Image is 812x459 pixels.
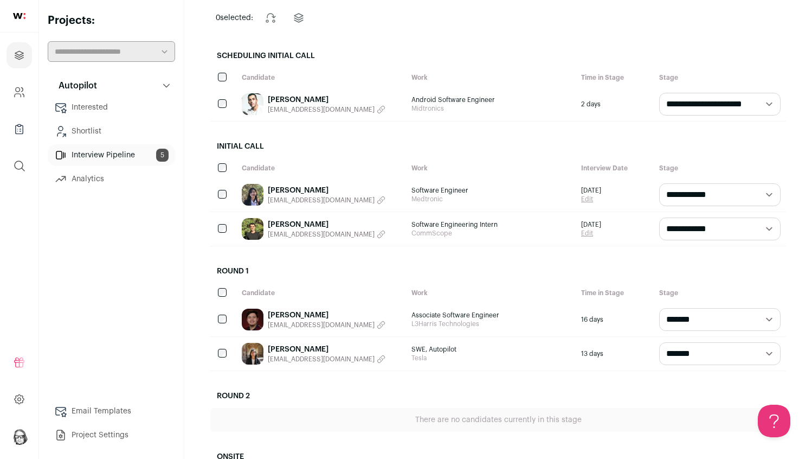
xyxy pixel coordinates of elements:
div: Stage [654,68,786,87]
img: 7b62f765d924cf448c7d341bc3ac001a3178e38ce3908eccf394ff3ba10ff92d.jpg [242,93,263,115]
a: [PERSON_NAME] [268,94,385,105]
div: 2 days [576,87,654,121]
div: Candidate [236,283,406,303]
a: Project Settings [48,424,175,446]
span: Associate Software Engineer [411,311,570,320]
span: Midtronics [411,104,570,113]
a: Shortlist [48,120,175,142]
span: Software Engineer [411,186,570,195]
button: Autopilot [48,75,175,97]
p: Autopilot [52,79,97,92]
span: [EMAIL_ADDRESS][DOMAIN_NAME] [268,355,375,364]
div: Time in Stage [576,68,654,87]
span: L3Harris Technologies [411,320,570,328]
button: [EMAIL_ADDRESS][DOMAIN_NAME] [268,105,385,114]
a: [PERSON_NAME] [268,185,385,196]
a: Analytics [48,168,175,190]
span: [DATE] [581,220,601,229]
div: Work [406,158,576,178]
span: selected: [216,12,253,23]
span: 5 [156,149,169,162]
div: Interview Date [576,158,654,178]
iframe: Help Scout Beacon - Open [758,405,790,437]
div: Time in Stage [576,283,654,303]
div: Stage [654,283,786,303]
div: Candidate [236,158,406,178]
h2: Round 2 [210,384,786,408]
span: [DATE] [581,186,601,195]
a: Email Templates [48,400,175,422]
h2: Scheduling Initial Call [210,44,786,68]
img: b2a1bae6ac8de6e0180edf60065d72af087af0963c5bdd027a40923d104678f6.jpg [242,309,263,330]
span: Medtronic [411,195,570,203]
button: Change stage [257,5,283,31]
div: Work [406,68,576,87]
div: Stage [654,158,786,178]
div: 16 days [576,303,654,336]
div: There are no candidates currently in this stage [210,408,786,432]
span: Android Software Engineer [411,95,570,104]
a: Interview Pipeline5 [48,144,175,166]
span: SWE, Autopilot [411,345,570,354]
button: [EMAIL_ADDRESS][DOMAIN_NAME] [268,355,385,364]
a: [PERSON_NAME] [268,310,385,321]
span: Tesla [411,354,570,362]
h2: Initial Call [210,135,786,158]
button: [EMAIL_ADDRESS][DOMAIN_NAME] [268,196,385,205]
span: [EMAIL_ADDRESS][DOMAIN_NAME] [268,230,375,239]
a: Projects [7,42,32,68]
a: Company and ATS Settings [7,79,32,105]
div: Work [406,283,576,303]
span: [EMAIL_ADDRESS][DOMAIN_NAME] [268,196,375,205]
span: 0 [216,14,220,22]
h2: Round 1 [210,259,786,283]
a: Interested [48,97,175,118]
img: ea49ce3c18b4d605c6cc876da538ecb305a2f6288f901e89f43c1f247fddbb3c.jpg [242,218,263,240]
a: [PERSON_NAME] [268,344,385,355]
img: fe8001141bec14c261b64a340d2d8dcad484b179f8a218e9d17c951486a4144a.jpg [242,343,263,365]
a: Edit [581,195,601,203]
span: [EMAIL_ADDRESS][DOMAIN_NAME] [268,105,375,114]
a: Company Lists [7,116,32,142]
div: 13 days [576,337,654,371]
a: [PERSON_NAME] [268,219,385,230]
img: wellfound-shorthand-0d5821cbd27db2630d0214b213865d53afaa358527fdda9d0ea32b1df1b89c2c.svg [13,13,25,19]
button: [EMAIL_ADDRESS][DOMAIN_NAME] [268,321,385,329]
img: 86a631fa419c78cc344c0a2c9e4a0ca8b46d809305e3814a58f502afe0fba013.jpg [242,184,263,206]
button: Open dropdown [11,428,28,445]
span: Software Engineering Intern [411,220,570,229]
img: 2818868-medium_jpg [11,428,28,445]
div: Candidate [236,68,406,87]
button: [EMAIL_ADDRESS][DOMAIN_NAME] [268,230,385,239]
span: [EMAIL_ADDRESS][DOMAIN_NAME] [268,321,375,329]
span: CommScope [411,229,570,238]
a: Edit [581,229,601,238]
h2: Projects: [48,13,175,28]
